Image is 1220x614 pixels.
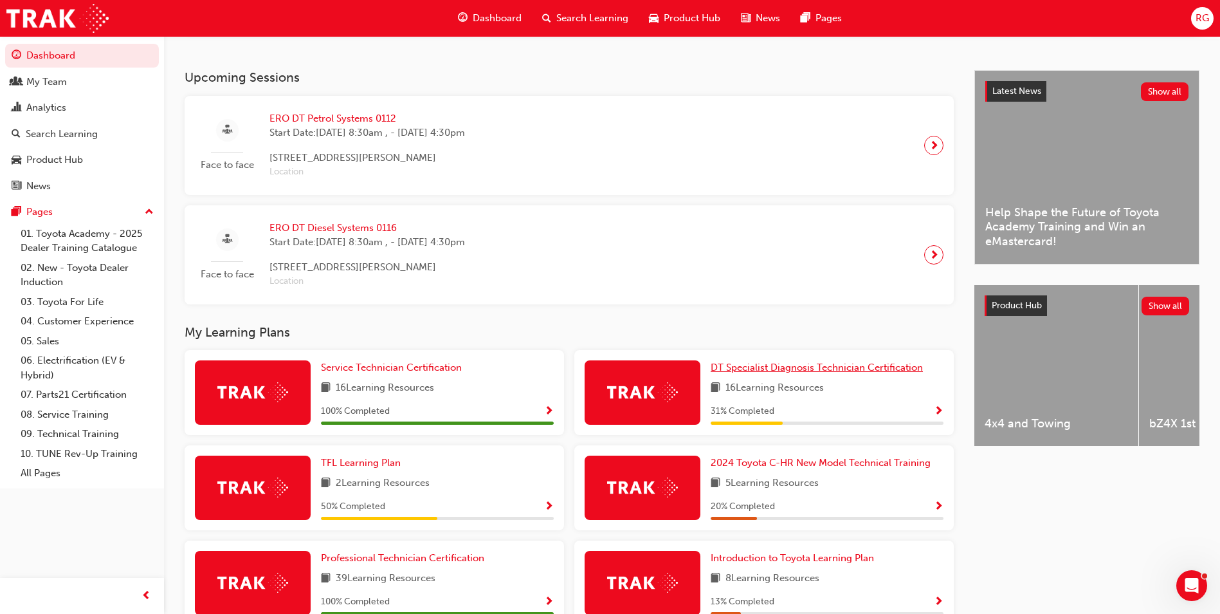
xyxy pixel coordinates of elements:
button: DashboardMy TeamAnalyticsSearch LearningProduct HubNews [5,41,159,200]
span: Professional Technician Certification [321,552,484,564]
span: [STREET_ADDRESS][PERSON_NAME] [269,260,465,275]
span: Pages [815,11,842,26]
span: prev-icon [141,588,151,604]
a: 04. Customer Experience [15,312,159,331]
span: book-icon [711,380,720,396]
span: Show Progress [544,597,554,608]
a: Introduction to Toyota Learning Plan [711,551,879,566]
h3: Upcoming Sessions [185,70,954,85]
span: chart-icon [12,102,21,114]
span: guage-icon [12,50,21,62]
img: Trak [217,573,288,593]
a: Service Technician Certification [321,360,467,375]
span: 100 % Completed [321,595,390,609]
span: up-icon [145,204,154,221]
div: Product Hub [26,153,83,167]
span: book-icon [321,476,331,492]
a: 4x4 and Towing [974,285,1138,446]
span: Start Date: [DATE] 8:30am , - [DATE] 4:30pm [269,235,465,250]
span: 100 % Completed [321,404,390,419]
span: 5 Learning Resources [725,476,819,492]
a: My Team [5,70,159,94]
button: Show all [1142,297,1190,315]
div: Analytics [26,100,66,115]
span: next-icon [929,136,939,154]
span: TFL Learning Plan [321,457,401,469]
button: Pages [5,200,159,224]
button: Show Progress [544,499,554,515]
img: Trak [217,478,288,498]
span: Show Progress [934,406,943,418]
a: guage-iconDashboard [448,5,532,32]
span: Service Technician Certification [321,362,462,373]
a: News [5,174,159,198]
a: Trak [6,4,109,33]
a: 05. Sales [15,331,159,351]
a: 10. TUNE Rev-Up Training [15,444,159,464]
h3: My Learning Plans [185,325,954,340]
span: Face to face [195,267,259,282]
span: Show Progress [934,501,943,513]
span: Product Hub [664,11,720,26]
button: Show Progress [544,404,554,420]
button: Show Progress [934,594,943,610]
span: pages-icon [12,207,21,218]
a: news-iconNews [731,5,790,32]
span: 2024 Toyota C-HR New Model Technical Training [711,457,931,469]
span: car-icon [12,154,21,166]
img: Trak [607,573,678,593]
span: 50 % Completed [321,499,385,514]
span: [STREET_ADDRESS][PERSON_NAME] [269,151,465,165]
a: TFL Learning Plan [321,456,406,470]
button: Show Progress [934,499,943,515]
a: 06. Electrification (EV & Hybrid) [15,351,159,385]
span: search-icon [12,129,21,140]
span: Show Progress [544,406,554,418]
a: car-iconProduct Hub [639,5,731,32]
img: Trak [607,478,678,498]
img: Trak [607,382,678,402]
span: search-icon [542,10,551,26]
a: pages-iconPages [790,5,852,32]
span: News [756,11,780,26]
a: 09. Technical Training [15,424,159,444]
span: Introduction to Toyota Learning Plan [711,552,874,564]
span: 2 Learning Resources [336,476,430,492]
a: 08. Service Training [15,405,159,425]
a: 2024 Toyota C-HR New Model Technical Training [711,456,936,470]
span: book-icon [321,380,331,396]
span: news-icon [741,10,751,26]
span: 16 Learning Resources [336,380,434,396]
span: 16 Learning Resources [725,380,824,396]
span: Face to face [195,158,259,172]
iframe: Intercom live chat [1176,570,1207,601]
a: search-iconSearch Learning [532,5,639,32]
span: ERO DT Diesel Systems 0116 [269,221,465,236]
span: news-icon [12,181,21,192]
span: sessionType_FACE_TO_FACE-icon [223,232,232,248]
a: 07. Parts21 Certification [15,385,159,405]
span: Dashboard [473,11,522,26]
div: Search Learning [26,127,98,142]
span: 13 % Completed [711,595,774,609]
button: Show Progress [934,404,943,420]
span: Show Progress [544,501,554,513]
a: DT Specialist Diagnosis Technician Certification [711,360,928,375]
span: book-icon [711,476,720,492]
a: 02. New - Toyota Dealer Induction [15,258,159,292]
span: Location [269,165,465,180]
span: Latest News [992,86,1041,97]
span: 20 % Completed [711,499,775,514]
a: Latest NewsShow all [985,81,1188,102]
span: Location [269,274,465,289]
a: Product HubShow all [985,295,1189,316]
span: DT Specialist Diagnosis Technician Certification [711,362,923,373]
div: Pages [26,205,53,219]
span: car-icon [649,10,659,26]
a: All Pages [15,463,159,483]
div: My Team [26,75,67,89]
span: Help Shape the Future of Toyota Academy Training and Win an eMastercard! [985,205,1188,249]
span: 8 Learning Resources [725,571,819,587]
a: Face to faceERO DT Diesel Systems 0116Start Date:[DATE] 8:30am , - [DATE] 4:30pm[STREET_ADDRESS][... [195,216,943,294]
button: RG [1191,7,1214,30]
